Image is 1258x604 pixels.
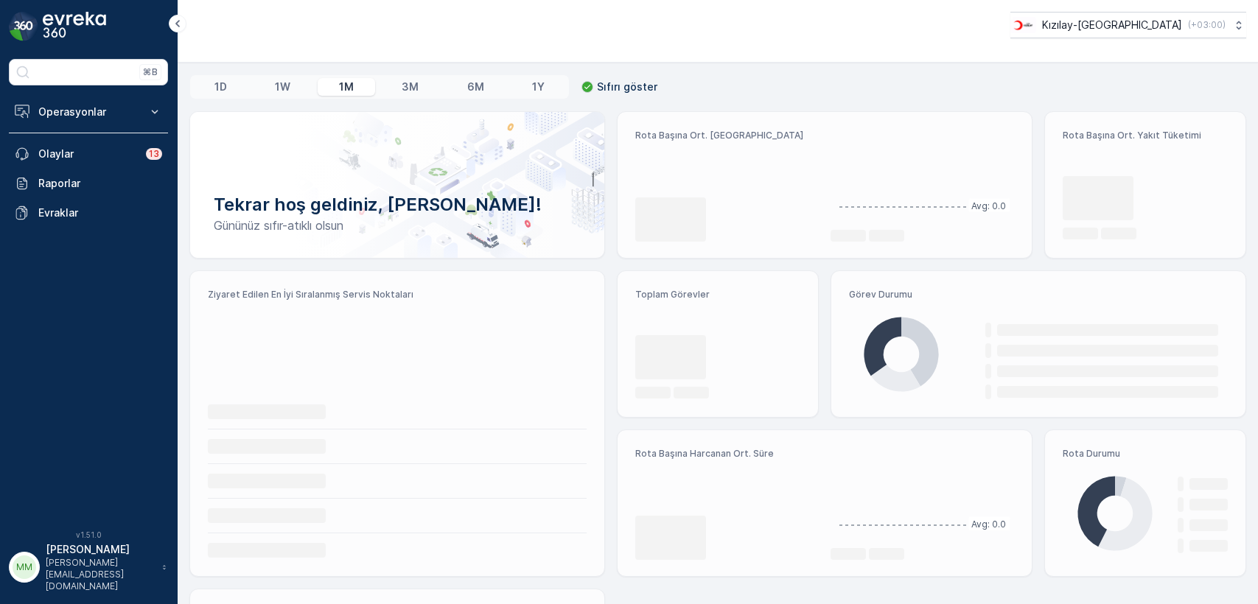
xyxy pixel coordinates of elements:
[38,147,137,161] p: Olaylar
[1063,130,1228,141] p: Rota Başına Ort. Yakıt Tüketimi
[339,80,354,94] p: 1M
[275,80,290,94] p: 1W
[46,557,155,592] p: [PERSON_NAME][EMAIL_ADDRESS][DOMAIN_NAME]
[532,80,545,94] p: 1Y
[43,12,106,41] img: logo_dark-DEwI_e13.png
[1010,12,1246,38] button: Kızılay-[GEOGRAPHIC_DATA](+03:00)
[208,289,587,301] p: Ziyaret Edilen En İyi Sıralanmış Servis Noktaları
[38,176,162,191] p: Raporlar
[849,289,1228,301] p: Görev Durumu
[635,130,819,141] p: Rota Başına Ort. [GEOGRAPHIC_DATA]
[467,80,484,94] p: 6M
[635,289,800,301] p: Toplam Görevler
[214,80,227,94] p: 1D
[38,206,162,220] p: Evraklar
[9,169,168,198] a: Raporlar
[1063,448,1228,460] p: Rota Durumu
[46,542,155,557] p: [PERSON_NAME]
[9,97,168,127] button: Operasyonlar
[9,139,168,169] a: Olaylar13
[214,193,581,217] p: Tekrar hoş geldiniz, [PERSON_NAME]!
[635,448,819,460] p: Rota Başına Harcanan Ort. Süre
[13,555,36,579] div: MM
[1042,18,1182,32] p: Kızılay-[GEOGRAPHIC_DATA]
[9,12,38,41] img: logo
[149,148,159,160] p: 13
[1188,19,1226,31] p: ( +03:00 )
[9,198,168,228] a: Evraklar
[214,217,581,234] p: Gününüz sıfır-atıklı olsun
[38,105,139,119] p: Operasyonlar
[597,80,657,94] p: Sıfırı göster
[1010,17,1036,33] img: k%C4%B1z%C4%B1lay.png
[9,530,168,539] span: v 1.51.0
[9,542,168,592] button: MM[PERSON_NAME][PERSON_NAME][EMAIL_ADDRESS][DOMAIN_NAME]
[143,66,158,78] p: ⌘B
[402,80,419,94] p: 3M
